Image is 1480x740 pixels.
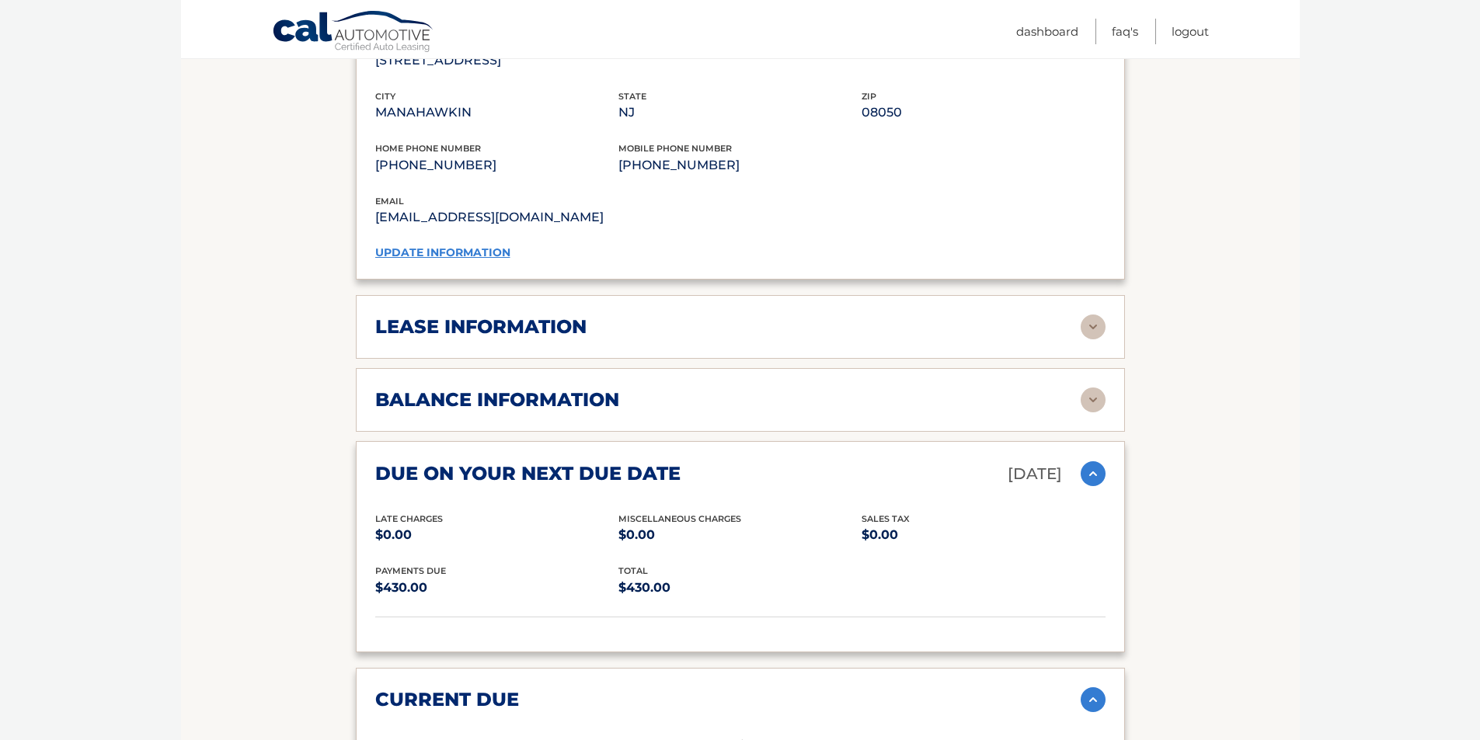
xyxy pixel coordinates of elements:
span: Payments Due [375,565,446,576]
span: mobile phone number [618,143,732,154]
span: state [618,91,646,102]
a: update information [375,245,510,259]
span: email [375,196,404,207]
p: [PHONE_NUMBER] [618,155,862,176]
span: home phone number [375,143,481,154]
p: 08050 [862,102,1105,123]
p: NJ [618,102,862,123]
a: Logout [1172,19,1209,44]
span: total [618,565,648,576]
p: [PHONE_NUMBER] [375,155,618,176]
img: accordion-rest.svg [1081,314,1106,339]
img: accordion-rest.svg [1081,387,1106,412]
img: accordion-active.svg [1081,687,1106,712]
p: MANAHAWKIN [375,102,618,123]
span: zip [862,91,876,102]
p: $430.00 [618,577,862,599]
p: [EMAIL_ADDRESS][DOMAIN_NAME] [375,207,740,228]
h2: balance information [375,388,619,412]
p: $430.00 [375,577,618,599]
span: Miscellaneous Charges [618,513,741,524]
a: Cal Automotive [272,10,435,55]
h2: lease information [375,315,587,339]
p: [STREET_ADDRESS] [375,50,618,71]
span: city [375,91,395,102]
p: $0.00 [862,524,1105,546]
p: [DATE] [1008,460,1062,488]
h2: current due [375,688,519,711]
span: Sales Tax [862,513,910,524]
img: accordion-active.svg [1081,461,1106,486]
h2: due on your next due date [375,462,681,485]
span: Late Charges [375,513,443,524]
a: Dashboard [1016,19,1078,44]
a: FAQ's [1112,19,1138,44]
p: $0.00 [618,524,862,546]
p: $0.00 [375,524,618,546]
